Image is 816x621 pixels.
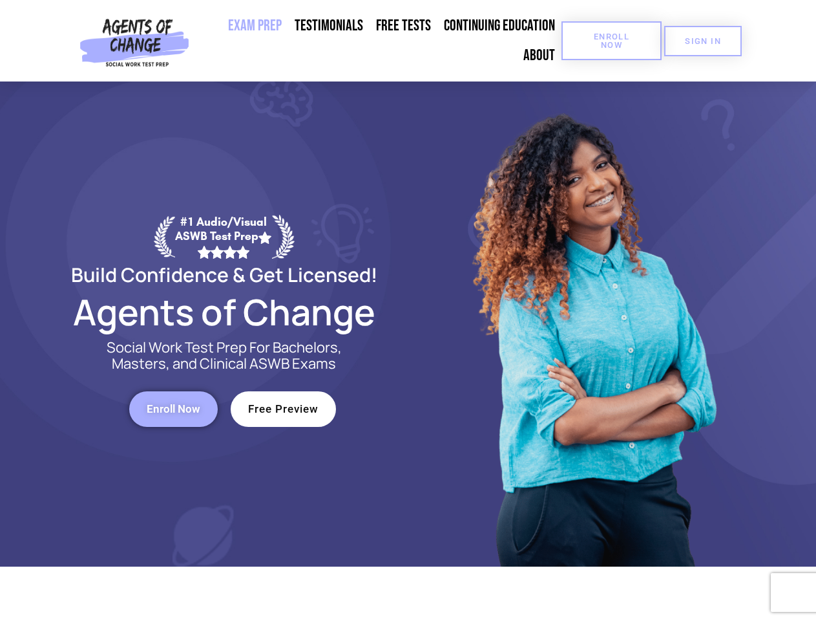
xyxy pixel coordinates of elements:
nav: Menu [194,11,561,71]
a: Enroll Now [561,21,662,60]
span: Enroll Now [147,404,200,415]
span: SIGN IN [685,37,721,45]
p: Social Work Test Prep For Bachelors, Masters, and Clinical ASWB Exams [92,340,357,372]
a: SIGN IN [664,26,742,56]
a: Free Preview [231,391,336,427]
span: Free Preview [248,404,319,415]
div: #1 Audio/Visual ASWB Test Prep [175,215,272,258]
h2: Agents of Change [40,297,408,327]
h2: Build Confidence & Get Licensed! [40,265,408,284]
span: Enroll Now [582,32,641,49]
a: About [517,41,561,71]
img: Website Image 1 (1) [463,82,722,567]
a: Enroll Now [129,391,218,427]
a: Free Tests [370,11,437,41]
a: Testimonials [288,11,370,41]
a: Continuing Education [437,11,561,41]
a: Exam Prep [222,11,288,41]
